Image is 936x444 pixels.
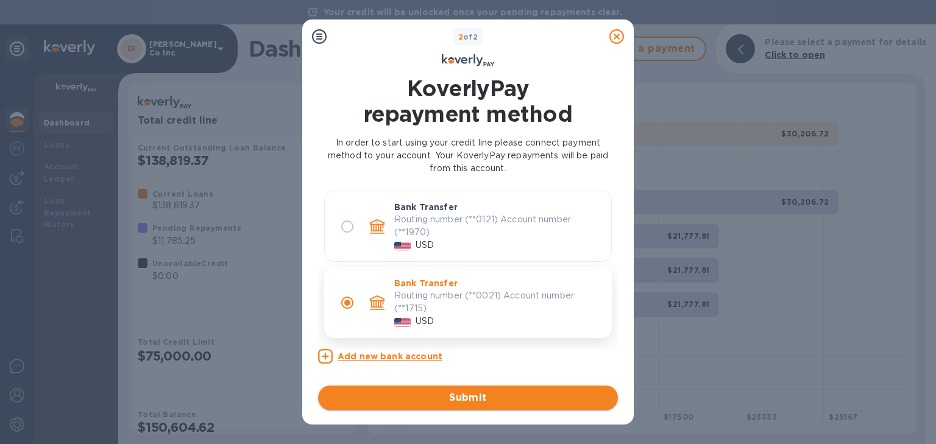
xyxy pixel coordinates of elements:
[458,32,478,41] b: of 2
[394,289,601,315] p: Routing number (**0021) Account number (**1715)
[394,277,458,289] p: Bank Transfer
[338,351,442,361] u: Add new bank account
[394,213,601,239] p: Routing number (**0121) Account number (**1970)
[318,386,618,410] button: Submit
[318,136,618,175] p: In order to start using your credit line please connect payment method to your account. Your Kove...
[318,76,618,127] h1: KoverlyPay repayment method
[328,390,608,405] span: Submit
[394,318,411,326] img: USD
[458,32,463,41] span: 2
[416,315,434,328] p: USD
[394,201,458,213] p: Bank Transfer
[394,242,411,250] img: USD
[416,239,434,252] p: USD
